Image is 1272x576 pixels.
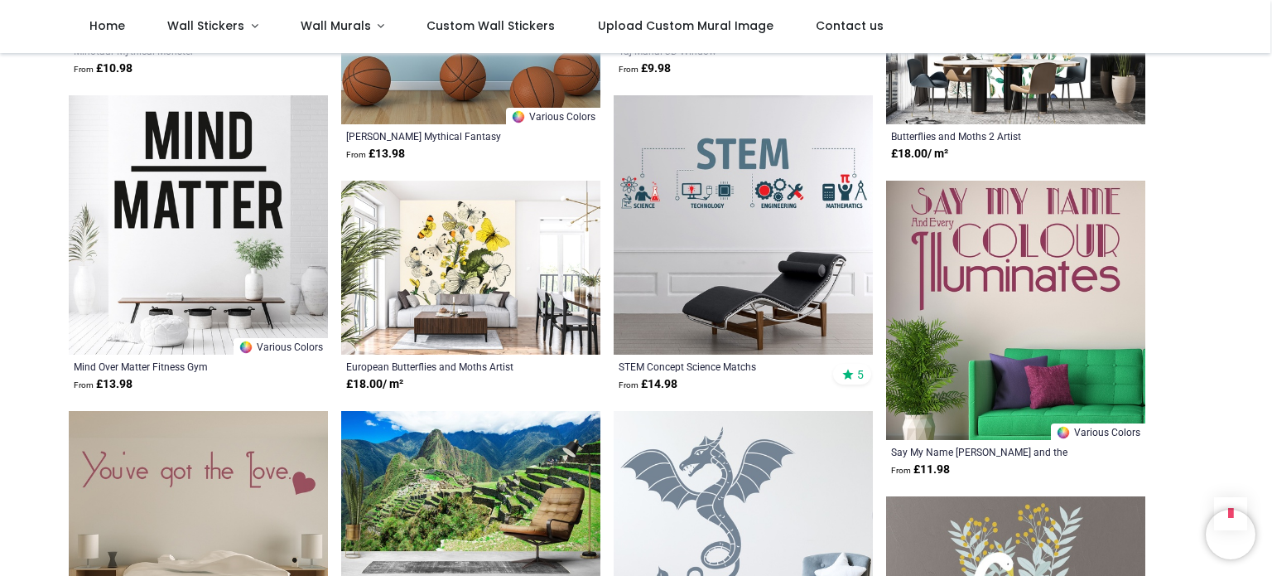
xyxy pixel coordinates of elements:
a: Say My Name [PERSON_NAME] and the Machine [891,445,1091,458]
strong: £ 13.98 [346,146,405,162]
a: Butterflies and Moths 2 Artist [PERSON_NAME] [891,129,1091,143]
strong: £ 10.98 [74,61,132,77]
strong: £ 11.98 [891,462,950,478]
span: Wall Stickers [167,17,244,34]
a: STEM Concept Science Matchs [619,360,818,373]
img: Mind Over Matter Fitness Gym Wall Sticker [69,95,328,355]
strong: £ 18.00 / m² [891,146,948,162]
span: Upload Custom Mural Image [598,17,773,34]
img: Color Wheel [238,340,253,355]
iframe: Brevo live chat [1206,510,1255,559]
strong: £ 14.98 [619,376,677,393]
span: 5 [857,367,864,382]
a: Mind Over Matter Fitness Gym [74,360,273,373]
span: Contact us [816,17,884,34]
strong: £ 9.98 [619,61,671,77]
img: STEM Concept Science Matchs Wall Sticker [614,95,873,355]
a: [PERSON_NAME] Mythical Fantasy [346,129,546,143]
a: Various Colors [1051,424,1145,440]
span: From [619,380,638,390]
a: Various Colors [506,108,600,124]
strong: £ 13.98 [74,376,132,393]
span: From [619,65,638,74]
img: Color Wheel [1056,425,1071,440]
span: From [891,466,911,475]
img: Color Wheel [511,109,526,124]
img: Say My Name Florence and the Machine Wall Sticker [886,181,1145,440]
a: Various Colors [234,338,328,355]
span: Home [89,17,125,34]
a: European Butterflies and Moths Artist [PERSON_NAME] [346,360,546,373]
img: European Butterflies and Moths Wall Mural Artist William Forsell Kirby [341,181,600,355]
strong: £ 18.00 / m² [346,376,403,393]
span: Wall Murals [301,17,371,34]
span: From [346,150,366,159]
span: From [74,380,94,390]
span: Custom Wall Stickers [426,17,555,34]
span: From [74,65,94,74]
